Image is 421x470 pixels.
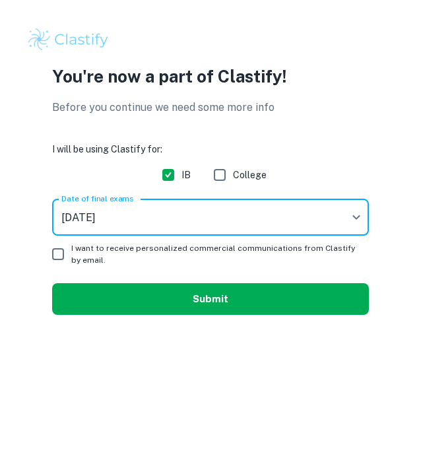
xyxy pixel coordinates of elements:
[52,283,369,315] button: Submit
[52,199,369,236] div: [DATE]
[233,168,267,182] span: College
[26,26,395,53] a: Clastify logo
[61,193,133,204] label: Date of final exams
[52,142,369,156] h6: I will be using Clastify for:
[52,63,369,89] p: You're now a part of Clastify!
[26,26,110,53] img: Clastify logo
[181,168,191,182] span: IB
[71,242,358,266] span: I want to receive personalized commercial communications from Clastify by email.
[52,100,369,116] p: Before you continue we need some more info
